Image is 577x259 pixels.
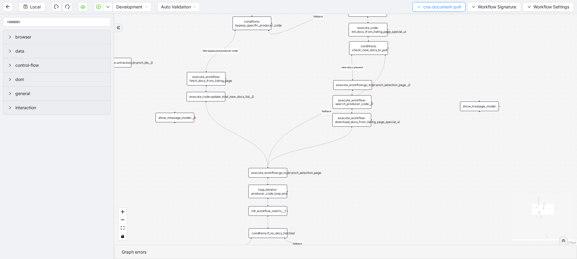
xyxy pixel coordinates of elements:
[119,232,127,240] button: toggle interactivity
[332,113,371,127] div: execute_workflow: download_docs_from_listing_page_special_ui
[30,4,41,10] span: Local
[349,23,387,36] div: execute_code: init_docs_from_listing_page_special_ui
[187,72,226,86] div: execute_workflow: fetch_docs_from_listing_page
[155,113,194,122] div: show_message_modal:__0plus-circle
[233,17,271,30] div: conditions: bypass_specific_producer_code
[3,2,13,12] button: arrow-left
[15,104,105,111] span: interaction
[3,58,110,72] div: control-flow
[155,113,194,122] div: show_message_modal:__0
[8,92,12,95] span: right
[561,239,566,243] span: double-right
[15,90,105,97] span: general
[116,2,148,11] span: Development
[348,3,387,17] div: execute_workflow: fetch_docs_from_listing_page_special_ui
[106,5,110,9] span: down
[3,87,110,100] div: general
[333,80,372,90] div: execute_workflow:go_to_branch_selection_page__0
[8,78,12,81] span: right
[15,76,105,83] span: dom
[15,34,105,40] span: browser
[249,185,287,198] div: loop_iterator: producer_code_loop_end
[527,5,531,9] span: down
[352,110,352,112] g: Edge from execute_workflow: search_producer_code__0 to execute_workflow: download_docs_from_listi...
[119,216,127,224] button: zoom out
[51,2,61,12] button: undo
[65,4,70,9] span: redo
[63,2,72,12] button: redo
[119,224,127,232] button: fit view
[8,49,12,53] span: right
[268,128,352,167] g: Edge from execute_workflow: download_docs_from_listing_page_special_ui to execute_workflow:go_to_...
[3,101,110,115] div: interaction
[8,106,12,109] span: right
[472,5,475,9] span: down
[93,58,131,67] div: execute_code:untracked_branch_ids__0
[3,30,110,44] div: browser
[368,18,368,22] g: Edge from execute_workflow: fetch_docs_from_listing_page_special_ui to execute_code: init_docs_fr...
[412,2,466,12] button: downcna-document-pull
[206,103,268,167] g: Edge from execute_code:update_total_new_docs_list__0 to execute_workflow:go_to_branch_selection_page
[116,26,121,30] span: double-right
[460,102,499,111] div: show_message_modal:plus-circle
[187,92,225,101] div: execute_code:update_total_new_docs_list__0
[3,44,110,58] div: data
[423,4,461,10] span: cna-document-pull
[268,56,385,167] g: Edge from conditions: check_new_docs_to_pull to execute_workflow:go_to_branch_selection_page
[349,41,388,55] div: conditions: check_new_docs_to_pull
[103,2,113,12] button: down
[285,239,310,248] g: Edge from conditions:if_no_docs_fetched to loop_data: download_fetched_docs_normal_prod_codes_loop
[249,168,287,177] div: execute_workflow:go_to_branch_selection_page
[19,2,45,12] button: saveLocal
[8,35,12,39] span: right
[368,37,369,40] g: Edge from execute_code: init_docs_from_listing_page_special_ui to conditions: check_new_docs_to_pull
[109,71,115,78] span: plus-circle
[119,208,127,216] button: zoom in
[78,2,88,12] button: cloud-server
[478,4,516,10] span: Workflow Signature
[93,58,131,67] div: execute_code:untracked_branch_ids__0plus-circle
[226,239,252,255] g: Edge from conditions:if_no_docs_fetched to delay:1_sec
[15,48,105,54] span: data
[417,5,421,9] span: down
[333,95,371,109] div: execute_workflow: search_producer_code__0
[249,228,287,238] div: conditions:if_no_docs_fetched
[161,2,196,11] span: Auto Validation
[5,4,10,9] span: arrow-left
[23,5,28,9] span: save
[460,102,499,111] div: show_message_modal:
[202,31,239,71] g: Edge from conditions: bypass_specific_producer_code to execute_workflow: fetch_docs_from_listing_...
[172,126,178,133] span: plus-circle
[467,2,521,12] button: downWorkflow Signature
[476,115,483,121] span: plus-circle
[81,4,85,9] span: cloud-server
[249,206,287,216] div: init_workflow_metric:__1
[15,62,105,69] span: control-flow
[122,249,569,255] div: Graph errors
[341,56,364,79] g: Edge from conditions: check_new_docs_to_pull to execute_workflow:go_to_branch_selection_page__0
[3,72,110,86] div: dom
[96,4,101,9] span: play-circle
[94,2,103,12] button: play-circle
[533,4,569,10] span: Workflow Settings
[8,63,12,67] span: right
[54,4,59,9] span: undo
[560,241,576,244] a: React Flow attribution
[523,2,574,12] button: downWorkflow Settings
